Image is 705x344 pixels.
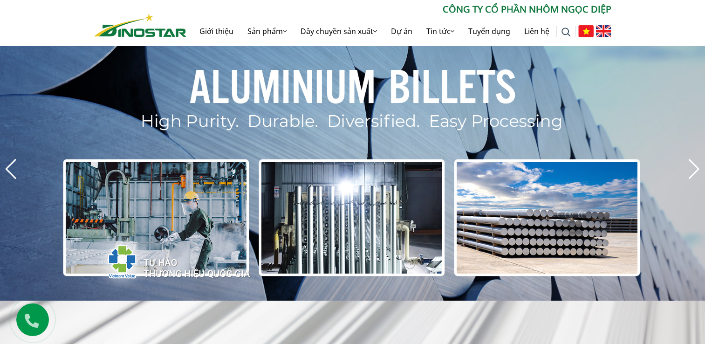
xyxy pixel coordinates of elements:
[578,25,594,37] img: Tiếng Việt
[192,16,240,46] a: Giới thiệu
[517,16,556,46] a: Liên hệ
[461,16,517,46] a: Tuyển dụng
[688,159,700,179] div: Next slide
[94,14,186,37] img: Nhôm Dinostar
[419,16,461,46] a: Tin tức
[596,25,611,37] img: English
[5,159,17,179] div: Previous slide
[384,16,419,46] a: Dự án
[186,2,611,16] p: CÔNG TY CỔ PHẦN NHÔM NGỌC DIỆP
[240,16,294,46] a: Sản phẩm
[94,12,186,36] a: Nhôm Dinostar
[80,228,252,291] img: thqg
[294,16,384,46] a: Dây chuyền sản xuất
[561,28,571,37] img: search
